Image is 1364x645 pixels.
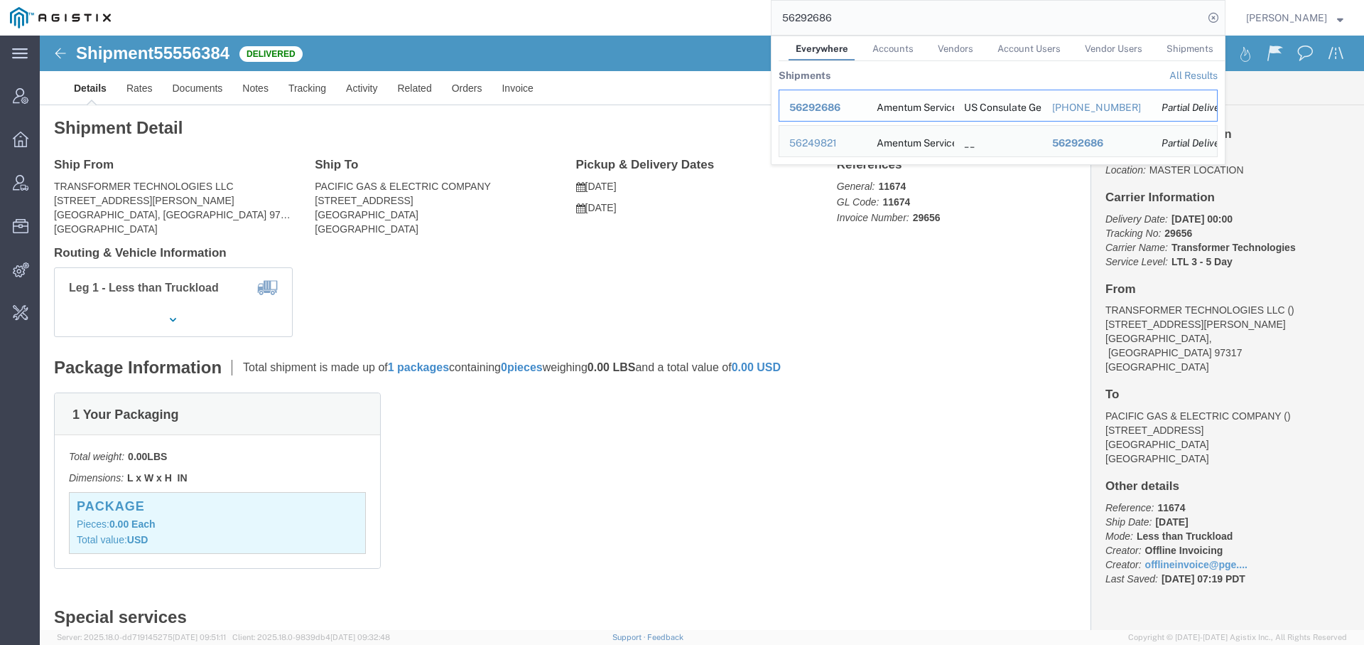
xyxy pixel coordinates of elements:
span: Vendors [938,43,973,54]
iframe: FS Legacy Container [40,36,1364,630]
span: Shipments [1167,43,1213,54]
input: Search for shipment number, reference number [772,1,1203,35]
div: 501-1843 7985 [1052,100,1142,115]
span: Client: 2025.18.0-9839db4 [232,633,390,641]
div: 56292686 [1052,136,1142,151]
span: Accounts [872,43,914,54]
a: Feedback [647,633,683,641]
a: View all shipments found by criterion [1169,70,1218,81]
span: [DATE] 09:32:48 [330,633,390,641]
span: 56292686 [789,102,840,113]
div: Partial Delivery [1162,100,1207,115]
a: Support [612,633,648,641]
div: Amentum Services, Inc. [877,126,945,156]
div: Amentum Services, Inc [877,90,945,121]
th: Shipments [779,61,830,90]
span: Vendor Users [1085,43,1142,54]
span: Copyright © [DATE]-[DATE] Agistix Inc., All Rights Reserved [1128,631,1347,644]
div: 56292686 [789,100,857,115]
img: logo [10,7,111,28]
span: 56292686 [1052,137,1103,149]
div: __ [964,126,975,156]
span: Server: 2025.18.0-dd719145275 [57,633,226,641]
span: Account Users [997,43,1061,54]
div: Partial Delivery [1162,136,1207,151]
div: US Consulate General [964,90,1032,121]
button: [PERSON_NAME] [1245,9,1344,26]
table: Search Results [779,61,1225,164]
span: [DATE] 09:51:11 [173,633,226,641]
span: Everywhere [796,43,848,54]
div: 56249821 [789,136,857,151]
span: Abbie Wilkiemeyer [1246,10,1327,26]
